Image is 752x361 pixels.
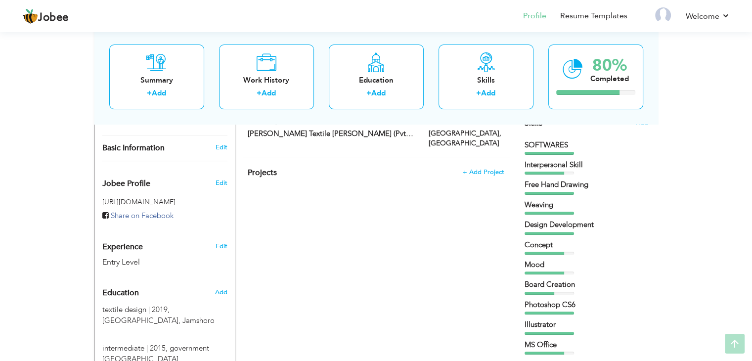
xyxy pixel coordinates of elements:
[95,305,235,326] div: textile design, 2019
[102,144,165,153] span: Basic Information
[152,89,166,98] a: Add
[655,7,671,23] img: Profile Img
[525,220,648,230] div: Design Development
[215,143,227,152] a: Edit
[95,169,235,193] div: Enhance your career by creating a custom URL for your Jobee public profile.
[102,257,204,268] div: Entry Level
[523,10,546,22] a: Profile
[366,89,371,99] label: +
[525,140,648,150] div: SOFTWARES
[525,279,648,290] div: Board Creation
[429,129,504,148] label: [GEOGRAPHIC_DATA], [GEOGRAPHIC_DATA]
[22,8,38,24] img: jobee.io
[446,75,526,86] div: Skills
[257,89,262,99] label: +
[590,57,629,74] div: 80%
[248,167,277,178] span: Projects
[525,340,648,350] div: MS Office
[525,319,648,330] div: Illustrator
[525,180,648,190] div: Free Hand Drawing
[525,200,648,210] div: Weaving
[117,75,196,86] div: Summary
[215,242,227,251] a: Edit
[463,169,504,176] span: + Add Project
[525,260,648,270] div: Mood
[215,179,227,187] span: Edit
[215,288,227,297] span: Add
[111,211,174,221] span: Share on Facebook
[525,160,648,170] div: Interpersonal Skill
[102,316,215,325] span: [GEOGRAPHIC_DATA], Jamshoro
[262,89,276,98] a: Add
[248,168,504,178] h4: This helps to highlight the project, tools and skills you have worked on.
[102,180,150,188] span: Jobee Profile
[481,89,495,98] a: Add
[38,12,69,23] span: Jobee
[102,305,170,315] span: textile design, University of Sindh, 2019
[248,129,414,139] label: [PERSON_NAME] Textile [PERSON_NAME] (Pvt) Ltd
[147,89,152,99] label: +
[22,8,69,24] a: Jobee
[525,300,648,310] div: Photoshop CS6
[102,243,143,252] span: Experience
[337,75,416,86] div: Education
[686,10,730,22] a: Welcome
[102,198,227,206] h5: [URL][DOMAIN_NAME]
[590,74,629,84] div: Completed
[371,89,386,98] a: Add
[102,343,168,353] span: intermediate, government nazrath college, 2015
[525,240,648,250] div: Concept
[560,10,627,22] a: Resume Templates
[227,75,306,86] div: Work History
[476,89,481,99] label: +
[102,289,139,298] span: Education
